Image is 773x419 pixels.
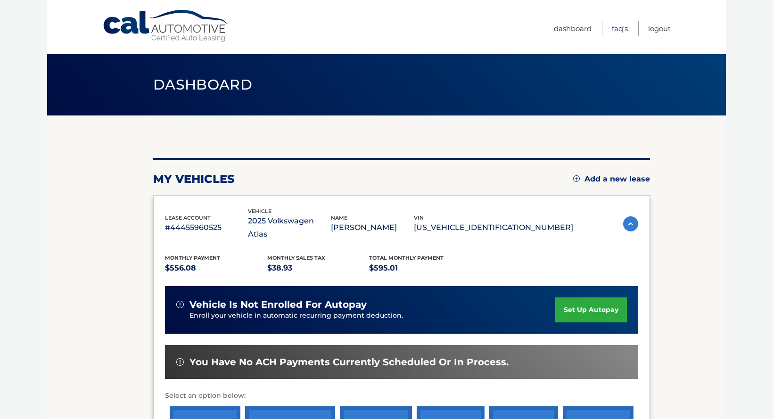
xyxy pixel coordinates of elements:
p: $556.08 [165,262,267,275]
img: accordion-active.svg [623,216,638,231]
span: Dashboard [153,76,252,93]
span: name [331,214,347,221]
span: Total Monthly Payment [369,255,444,261]
span: vehicle is not enrolled for autopay [189,299,367,311]
p: $595.01 [369,262,471,275]
p: 2025 Volkswagen Atlas [248,214,331,241]
a: Cal Automotive [102,9,230,43]
a: set up autopay [555,297,627,322]
img: alert-white.svg [176,358,184,366]
p: [PERSON_NAME] [331,221,414,234]
span: lease account [165,214,211,221]
img: add.svg [573,175,580,182]
img: alert-white.svg [176,301,184,308]
span: Monthly Payment [165,255,220,261]
p: $38.93 [267,262,370,275]
a: Logout [648,21,671,36]
a: Dashboard [554,21,592,36]
p: Select an option below: [165,390,638,402]
p: [US_VEHICLE_IDENTIFICATION_NUMBER] [414,221,573,234]
h2: my vehicles [153,172,235,186]
span: You have no ACH payments currently scheduled or in process. [189,356,509,368]
span: vin [414,214,424,221]
span: Monthly sales Tax [267,255,325,261]
span: vehicle [248,208,271,214]
p: Enroll your vehicle in automatic recurring payment deduction. [189,311,555,321]
a: FAQ's [612,21,628,36]
a: Add a new lease [573,174,650,184]
p: #44455960525 [165,221,248,234]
